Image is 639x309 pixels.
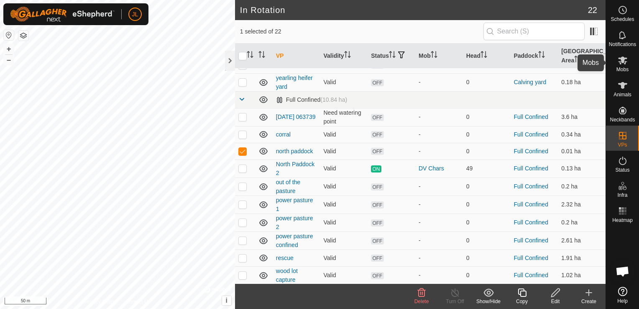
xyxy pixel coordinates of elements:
a: Help [606,283,639,307]
a: Full Confined [514,237,548,244]
p-sorticon: Activate to sort [247,52,253,59]
div: - [419,78,460,87]
a: [DATE] 063739 [276,113,316,120]
th: [GEOGRAPHIC_DATA] Area [558,44,606,69]
span: Help [617,299,628,304]
td: 0 [463,266,511,284]
th: Paddock [510,44,558,69]
td: Need watering point [320,108,368,126]
div: Open chat [610,259,635,284]
td: 0 [463,232,511,250]
div: - [419,182,460,191]
p-sorticon: Activate to sort [538,52,545,59]
button: Reset Map [4,30,14,40]
div: - [419,271,460,280]
img: Gallagher Logo [10,7,115,22]
span: OFF [371,79,383,86]
td: Valid [320,266,368,284]
td: 0 [463,178,511,196]
div: - [419,130,460,139]
a: corral [276,131,291,138]
a: North Paddock 2 [276,161,315,176]
td: 0.18 ha [558,73,606,91]
td: 0 [463,143,511,160]
td: 0 [463,214,511,232]
span: Delete [414,299,429,304]
a: power pasture 2 [276,215,313,230]
a: Full Confined [514,131,548,138]
span: Mobs [616,67,629,72]
td: 0.34 ha [558,126,606,143]
span: Heatmap [612,218,633,223]
span: OFF [371,114,383,121]
span: JL [132,10,138,19]
td: 0.01 ha [558,143,606,160]
td: 1.91 ha [558,250,606,266]
th: Head [463,44,511,69]
div: - [419,200,460,209]
td: Valid [320,126,368,143]
a: Full Confined [514,201,548,208]
td: 2.61 ha [558,232,606,250]
button: – [4,55,14,65]
a: out of the pasture [276,179,300,194]
a: Full Confined [514,183,548,190]
div: Create [572,298,606,305]
a: Full Confined [514,255,548,261]
th: Mob [415,44,463,69]
td: 3.6 ha [558,108,606,126]
td: 0 [463,108,511,126]
span: i [226,297,227,304]
span: OFF [371,237,383,245]
a: Full Confined [514,148,548,154]
td: 0 [463,126,511,143]
span: Neckbands [610,117,635,122]
a: power pasture 1 [276,197,313,212]
span: (10.84 ha) [320,96,347,103]
span: OFF [371,131,383,138]
td: Valid [320,250,368,266]
td: 0 [463,73,511,91]
td: Valid [320,214,368,232]
h2: In Rotation [240,5,588,15]
td: 0.2 ha [558,214,606,232]
td: 0.2 ha [558,178,606,196]
a: Full Confined [514,272,548,278]
a: north paddock [276,148,313,154]
td: 0.13 ha [558,160,606,178]
td: Valid [320,232,368,250]
div: Edit [539,298,572,305]
a: Calving yard [514,79,546,85]
td: Valid [320,178,368,196]
td: 49 [463,160,511,178]
td: Valid [320,73,368,91]
span: Animals [613,92,631,97]
div: Copy [505,298,539,305]
span: Status [615,167,629,173]
a: yearling heifer yard [276,75,313,90]
div: Turn Off [438,298,472,305]
th: VP [273,44,320,69]
a: Privacy Policy [84,298,116,306]
span: OFF [371,201,383,209]
span: OFF [371,183,383,191]
p-sorticon: Activate to sort [431,52,437,59]
span: OFF [371,219,383,227]
button: + [4,44,14,54]
p-sorticon: Activate to sort [258,52,265,59]
td: 0 [463,250,511,266]
p-sorticon: Activate to sort [344,52,351,59]
div: Show/Hide [472,298,505,305]
th: Status [368,44,415,69]
span: Infra [617,193,627,198]
a: power pasture confined [276,233,313,248]
span: OFF [371,148,383,155]
button: Map Layers [18,31,28,41]
span: Notifications [609,42,636,47]
div: - [419,218,460,227]
td: 1.02 ha [558,266,606,284]
td: Valid [320,196,368,214]
button: i [222,296,231,305]
a: Full Confined [514,113,548,120]
a: rescue [276,255,294,261]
